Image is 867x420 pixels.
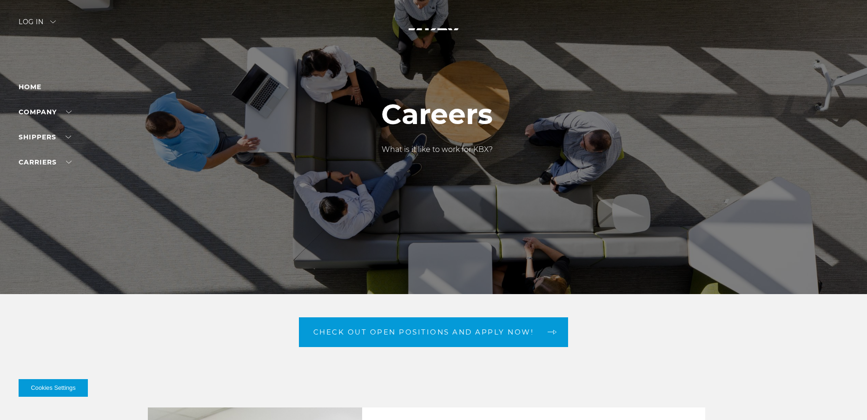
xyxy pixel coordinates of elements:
a: Company [19,108,72,116]
a: Carriers [19,158,72,166]
a: SHIPPERS [19,133,71,141]
div: Log in [19,19,56,32]
p: What is it like to work for KBX? [381,144,493,155]
img: kbx logo [399,19,469,59]
h1: Careers [381,98,493,130]
button: Cookies Settings [19,379,88,397]
span: Check out open positions and apply now! [313,328,534,335]
a: Home [19,83,41,91]
img: arrow [50,20,56,23]
a: Check out open positions and apply now! arrow arrow [299,317,569,347]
